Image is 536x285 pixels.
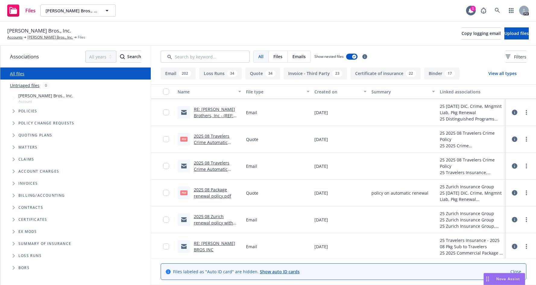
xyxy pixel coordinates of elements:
[18,266,30,270] span: BORs
[260,269,300,274] a: Show auto ID cards
[479,67,526,80] button: View all types
[18,254,42,258] span: Loss Runs
[42,82,50,89] div: 0
[194,240,235,252] a: RE: [PERSON_NAME] BROS INC
[180,190,188,195] span: pdf
[18,146,37,149] span: Matters
[314,243,328,250] span: [DATE]
[18,121,74,125] span: Policy change requests
[18,230,37,233] span: Ex Mods
[496,276,520,281] span: Nova Assist
[199,67,242,80] button: Loss Runs
[163,163,169,169] input: Toggle Row Selected
[484,273,491,285] div: Drag to move
[227,70,237,77] div: 34
[332,70,342,77] div: 23
[10,71,24,77] a: All files
[5,2,38,19] a: Files
[163,136,169,142] input: Toggle Row Selected
[440,183,503,190] div: 25 Zurich Insurance Group
[246,89,303,95] div: File type
[161,51,250,63] input: Search by keyword...
[173,268,300,275] span: Files labeled as "Auto ID card" are hidden.
[440,157,503,169] div: 25 2025 08 Travelers Crime Policy
[46,8,98,14] span: [PERSON_NAME] Bros., Inc.
[371,190,428,196] span: policy on automatic renewal
[523,109,530,116] a: more
[194,133,229,152] a: 2025 08 Travelers Crime Automatic renewal.pdf
[523,216,530,223] a: more
[0,189,151,274] div: Folder Tree Example
[314,163,328,169] span: [DATE]
[440,190,503,202] div: 25 [DATE] DIC, Crime, Mngmnt Liab, Pkg Renewal
[514,54,526,60] span: Filters
[244,84,312,99] button: File type
[371,89,428,95] div: Summary
[18,92,73,99] span: [PERSON_NAME] Bros., Inc.
[462,27,501,39] button: Copy logging email
[505,5,517,17] a: Switch app
[314,136,328,142] span: [DATE]
[18,206,43,209] span: Contracts
[163,217,169,223] input: Toggle Row Selected
[18,109,37,113] span: Policies
[0,91,151,189] div: Tree Example
[314,89,360,95] div: Created on
[504,27,529,39] button: Upload files
[40,5,116,17] button: [PERSON_NAME] Bros., Inc.
[523,243,530,250] a: more
[284,67,347,80] button: Invoice - Third Party
[314,217,328,223] span: [DATE]
[506,54,526,60] span: Filters
[292,53,306,60] span: Emails
[163,109,169,115] input: Toggle Row Selected
[180,137,188,141] span: pdf
[462,30,501,36] span: Copy logging email
[424,67,459,80] button: Binder
[194,106,235,125] a: RE: [PERSON_NAME] Brothers, Inc - (REF: 000751444) - [DATE]
[18,218,47,221] span: Certificates
[25,8,36,13] span: Files
[470,6,476,11] div: 1
[18,194,65,197] span: Billing/Accounting
[445,70,455,77] div: 17
[440,116,503,122] div: 25 Distinguished Programs Group, LLC
[163,243,169,249] input: Toggle Row Selected
[440,223,503,229] div: 25 Zurich Insurance Group, Zurich American Insurance Company - Zurich Insurance Group
[440,210,503,217] div: 25 Zurich Insurance Group
[163,89,169,95] input: Select all
[194,187,231,199] a: 2025 08 Package renewal policy.pdf
[246,109,257,116] span: Email
[440,237,503,250] div: 25 Travelers Insurance - 2025 08 Pkg Sub to Travelers
[440,103,503,116] div: 25 [DATE] DIC, Crime, Mngmnt Liab, Pkg Renewal
[246,243,257,250] span: Email
[246,190,258,196] span: Quote
[18,99,73,104] span: Account
[18,133,52,137] span: Quoting plans
[18,158,34,161] span: Claims
[194,160,232,178] a: 2025 08 Travelers Crime Automatic renewal email.msg
[440,142,503,149] div: 25 2025 Crime
[78,35,85,40] span: Files
[478,5,490,17] a: Report a Bug
[523,136,530,143] a: more
[161,67,196,80] button: Email
[406,70,416,77] div: 22
[18,242,71,246] span: Summary of insurance
[194,214,233,232] a: 2025 08 Zurich renewal policy with needed forms.msg
[510,268,521,275] a: Close
[314,54,344,59] span: Show nested files
[178,89,235,95] div: Name
[312,84,369,99] button: Created on
[175,84,244,99] button: Name
[10,82,39,89] a: Untriaged files
[491,5,503,17] a: Search
[440,89,503,95] div: Linked associations
[258,53,263,60] span: All
[273,53,282,60] span: Files
[437,84,506,99] button: Linked associations
[246,136,258,142] span: Quote
[163,190,169,196] input: Toggle Row Selected
[440,250,503,256] div: 25 2025 Commercial Package - [GEOGRAPHIC_DATA] is Automatically renewing this policy
[506,51,526,63] button: Filters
